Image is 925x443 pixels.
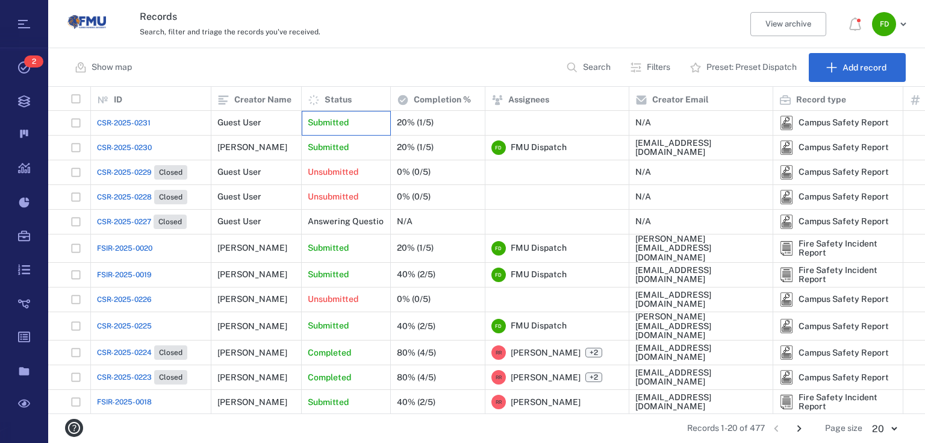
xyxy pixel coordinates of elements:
button: View archive [750,12,826,36]
div: 40% (2/5) [397,270,435,279]
span: CSR-2025-0223 [97,372,152,383]
span: CSR-2025-0224 [97,347,152,358]
img: icon Campus Safety Report [779,345,794,360]
img: icon Campus Safety Report [779,215,794,229]
span: FMU Dispatch [511,242,567,254]
img: icon Campus Safety Report [779,190,794,204]
a: CSR-2025-0230 [97,142,152,153]
img: icon Campus Safety Report [779,370,794,385]
button: Go to next page [790,419,809,438]
div: [PERSON_NAME] [217,295,287,304]
div: F D [491,241,506,256]
div: [PERSON_NAME] [217,348,287,357]
span: Records 1-20 of 477 [687,423,765,435]
div: F D [491,268,506,282]
div: 0% (0/5) [397,295,431,304]
div: 80% (4/5) [397,348,436,357]
p: Preset: Preset Dispatch [706,61,797,74]
span: +2 [585,348,602,357]
a: CSR-2025-0225 [97,321,152,331]
img: icon Campus Safety Report [779,292,794,307]
button: Add record [809,53,906,82]
img: Florida Memorial University logo [67,3,106,42]
img: icon Campus Safety Report [779,165,794,180]
p: Submitted [308,320,349,332]
p: Record type [796,94,846,106]
button: FD [872,12,911,36]
img: icon Campus Safety Report [779,116,794,130]
div: Campus Safety Report [799,168,889,177]
div: [EMAIL_ADDRESS][DOMAIN_NAME] [635,266,767,284]
div: Campus Safety Report [799,322,889,331]
div: 0% (0/5) [397,192,431,201]
a: CSR-2025-0229Closed [97,165,187,180]
div: [PERSON_NAME] [217,373,287,382]
div: Campus Safety Report [779,370,794,385]
span: Closed [157,372,185,383]
div: Campus Safety Report [799,348,889,357]
div: Campus Safety Report [799,143,889,152]
span: CSR-2025-0228 [97,192,152,203]
div: Fire Safety Incident Report [779,268,794,282]
a: CSR-2025-0231 [97,118,151,128]
div: N/A [397,217,413,226]
span: FMU Dispatch [511,142,567,154]
p: Submitted [308,397,349,409]
span: +2 [587,372,600,383]
img: icon Campus Safety Report [779,319,794,333]
div: Guest User [217,118,261,127]
a: FSIR-2025-0018 [97,397,152,407]
div: F D [491,319,506,333]
a: CSR-2025-0227Closed [97,215,187,229]
div: [EMAIL_ADDRESS][DOMAIN_NAME] [635,344,767,362]
a: CSR-2025-0224Closed [97,345,187,360]
a: Go home [67,3,106,46]
span: FMU Dispatch [511,269,567,281]
div: Campus Safety Report [779,190,794,204]
div: Campus Safety Report [779,140,794,155]
div: Fire Safety Incident Report [799,266,897,284]
nav: pagination navigation [765,419,811,438]
p: Completed [308,372,351,384]
div: [PERSON_NAME] [217,143,287,152]
div: Fire Safety Incident Report [779,241,794,256]
span: 2 [24,55,43,68]
div: Campus Safety Report [799,295,889,304]
p: Submitted [308,117,349,129]
p: Status [325,94,352,106]
div: [PERSON_NAME][EMAIL_ADDRESS][DOMAIN_NAME] [635,312,767,340]
span: +2 [587,348,600,358]
div: Campus Safety Report [779,292,794,307]
p: Search [583,61,611,74]
div: Campus Safety Report [799,373,889,382]
div: Campus Safety Report [799,192,889,201]
button: Show map [67,53,142,82]
span: Closed [157,168,185,178]
button: help [60,414,88,442]
span: FSIR-2025-0019 [97,269,152,280]
div: Guest User [217,192,261,201]
p: Show map [92,61,132,74]
div: [EMAIL_ADDRESS][DOMAIN_NAME] [635,291,767,309]
div: Campus Safety Report [799,118,889,127]
div: Fire Safety Incident Report [799,393,897,412]
div: 20 [862,422,906,436]
button: Search [559,53,620,82]
a: FSIR-2025-0020 [97,243,152,254]
img: icon Fire Safety Incident Report [779,395,794,409]
button: Filters [623,53,680,82]
span: CSR-2025-0226 [97,294,152,305]
span: Closed [157,192,185,203]
p: Filters [647,61,670,74]
span: Help [27,8,52,19]
span: Search, filter and triage the records you've received. [140,28,320,36]
div: 20% (1/5) [397,143,434,152]
span: CSR-2025-0227 [97,216,151,227]
div: N/A [635,192,651,201]
div: 40% (2/5) [397,398,435,407]
div: 80% (4/5) [397,373,436,382]
div: [PERSON_NAME] [217,243,287,253]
